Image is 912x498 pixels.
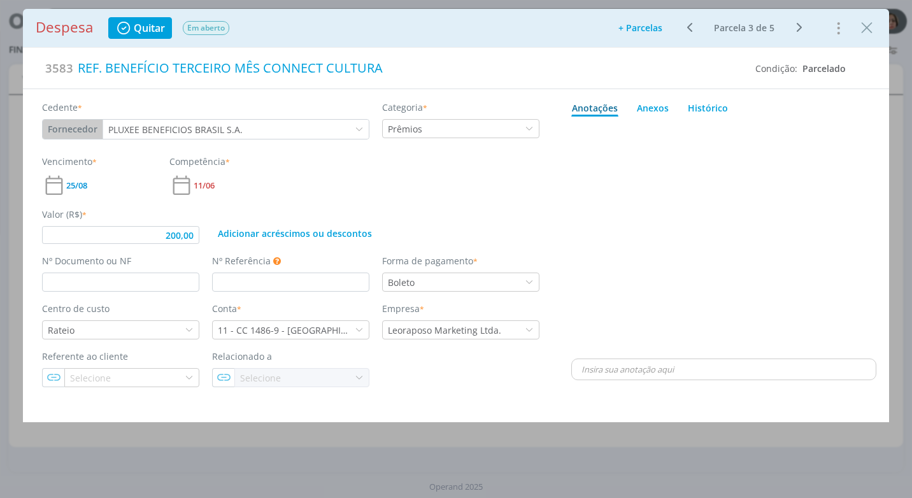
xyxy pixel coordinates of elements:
button: + Parcelas [610,19,671,37]
label: Valor (R$) [42,208,87,221]
div: Prêmios [388,122,425,136]
div: 11 - CC 1486-9 - [GEOGRAPHIC_DATA] [218,324,355,337]
span: 3583 [45,59,73,77]
div: Condição: [755,62,846,75]
button: Em aberto [182,20,230,36]
label: Cedente [42,101,82,114]
label: Categoria [382,101,427,114]
label: Relacionado a [212,350,272,363]
h1: Despesa [36,19,93,36]
span: Parcelado [802,62,846,75]
div: 11 - CC 1486-9 - SICOOB [213,324,355,337]
label: Nº Referência [212,254,271,267]
a: Anotações [571,96,618,117]
label: Vencimento [42,155,97,168]
button: Close [857,17,876,38]
button: Adicionar acréscimos ou descontos [212,226,378,241]
div: PLUXEE BENEFICIOS BRASIL S.A. [108,123,245,136]
div: Selecione [70,371,113,385]
label: Referente ao cliente [42,350,128,363]
span: Em aberto [183,21,229,35]
button: Fornecedor [43,120,103,139]
div: Leoraposo Marketing Ltda. [388,324,504,337]
label: Nº Documento ou NF [42,254,131,267]
button: Quitar [108,17,172,39]
span: Quitar [134,23,165,33]
div: Prêmios [383,122,425,136]
label: Conta [212,302,241,315]
label: Empresa [382,302,424,315]
div: Leoraposo Marketing Ltda. [383,324,504,337]
div: Anexos [637,101,669,115]
div: REF. BENEFÍCIO TERCEIRO MÊS CONNECT CULTURA [73,54,746,82]
div: Rateio [48,324,77,337]
div: Selecione [240,371,283,385]
a: Histórico [687,96,729,117]
label: Centro de custo [42,302,110,315]
label: Forma de pagamento [382,254,478,267]
div: dialog [23,9,889,422]
div: Rateio [43,324,77,337]
label: Competência [169,155,230,168]
span: 11/06 [194,181,215,190]
button: Parcela 3 de 5 [708,20,780,36]
div: PLUXEE BENEFICIOS BRASIL S.A. [103,123,245,136]
div: Selecione [235,371,283,385]
div: Boleto [388,276,417,289]
span: 25/08 [66,181,87,190]
div: Boleto [383,276,417,289]
div: Selecione [65,371,113,385]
